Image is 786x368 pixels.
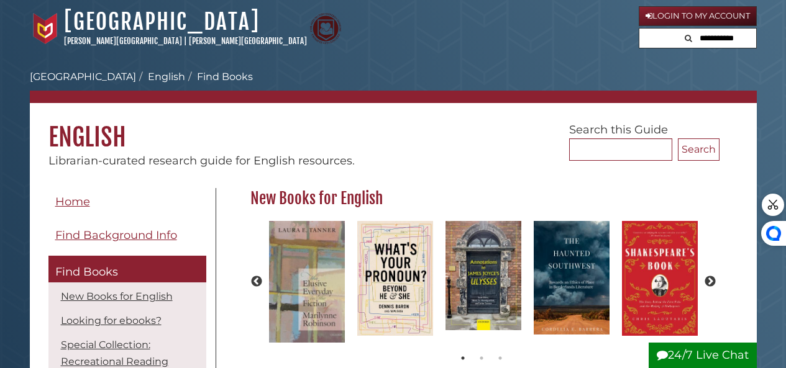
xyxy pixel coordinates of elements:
h1: English [30,103,757,153]
button: Search [681,29,696,45]
h2: New Books for English [244,189,720,209]
a: [PERSON_NAME][GEOGRAPHIC_DATA] [189,36,307,46]
button: 1 of 2 [457,352,469,364]
img: Calvin Theological Seminary [310,13,341,44]
a: New Books for English [61,290,173,302]
span: Home [55,195,90,209]
img: Annotations to James Joyce's Ulysses [439,215,528,337]
img: Calvin University [30,13,61,44]
a: Special Collection: Recreational Reading [61,339,168,367]
li: Find Books [185,70,253,84]
a: [PERSON_NAME][GEOGRAPHIC_DATA] [64,36,182,46]
span: | [184,36,187,46]
a: [GEOGRAPHIC_DATA] [64,8,260,35]
a: English [148,71,185,83]
img: The Elusive Everyday in the Fiction of Marilynne Robinson [263,215,351,349]
button: Next [704,276,716,288]
button: Search [678,138,720,161]
a: Find Background Info [48,222,206,249]
button: 3 of 2 [494,352,506,364]
button: 24/7 Live Chat [649,343,757,368]
a: Home [48,188,206,216]
span: Find Background Info [55,228,177,242]
nav: breadcrumb [30,70,757,103]
a: Looking for ebooks? [61,315,162,326]
span: Librarian-curated research guide for English resources. [48,154,355,168]
a: [GEOGRAPHIC_DATA] [30,71,136,83]
a: Login to My Account [639,6,757,26]
span: Find Books [55,265,118,279]
a: Find Books [48,256,206,283]
i: Search [685,34,692,42]
img: What's Your Pronoun? Beyond He and She [351,215,439,343]
button: Previous [250,276,263,288]
button: 2 of 2 [475,352,488,364]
